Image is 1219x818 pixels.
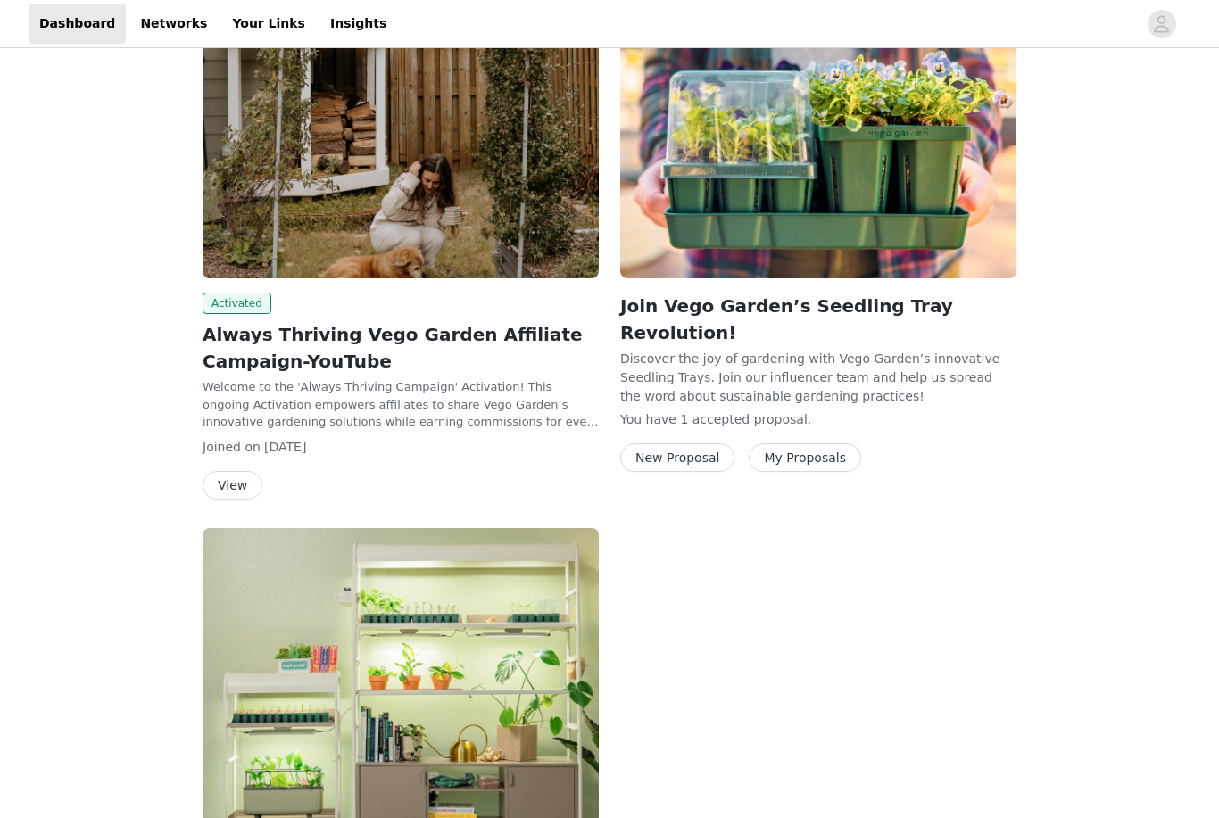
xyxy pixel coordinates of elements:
button: My Proposals [749,444,861,473]
a: Your Links [221,4,316,44]
div: avatar [1153,10,1170,38]
a: Networks [129,4,218,44]
p: Welcome to the 'Always Thriving Campaign' Activation! This ongoing Activation empowers affiliates... [203,379,599,432]
a: Insights [319,4,397,44]
p: Discover the joy of gardening with Vego Garden’s innovative Seedling Trays. Join our influencer t... [620,351,1016,404]
h2: Join Vego Garden’s Seedling Tray Revolution! [620,293,1016,347]
span: [DATE] [264,441,306,455]
button: View [203,472,262,500]
a: Dashboard [29,4,126,44]
p: You have 1 accepted proposal . [620,411,1016,430]
button: New Proposal [620,444,734,473]
span: Activated [203,293,271,315]
h2: Always Thriving Vego Garden Affiliate Campaign-YouTube [203,322,599,376]
a: View [203,480,262,493]
span: Joined on [203,441,261,455]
